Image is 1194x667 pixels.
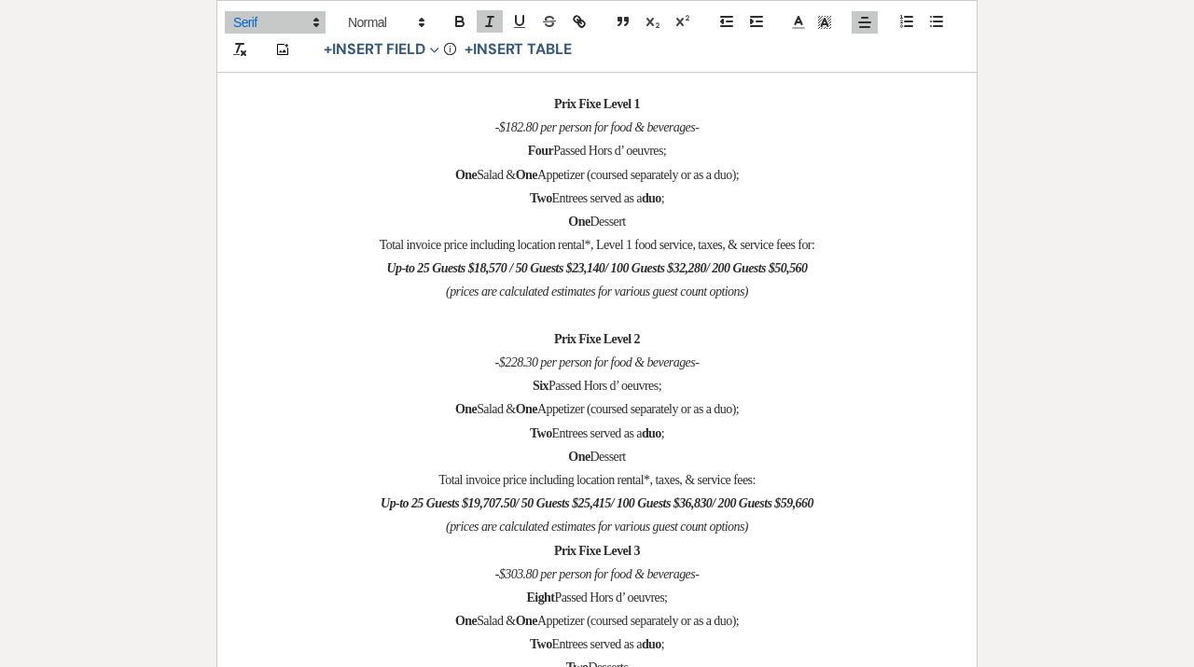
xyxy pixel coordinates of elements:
[446,520,748,534] em: (prices are calculated estimates for various guest count options)
[661,426,664,440] span: ;
[477,168,516,182] span: Salad &
[590,450,626,464] span: Dessert
[568,215,590,229] strong: One
[495,355,499,369] em: -
[590,215,626,229] span: Dessert
[455,402,477,416] strong: One
[554,97,640,111] strong: Prix Fixe Level 1
[446,285,748,299] em: (prices are calculated estimates for various guest count options)
[527,591,555,604] strong: Eight
[516,614,537,628] strong: One
[477,402,516,416] span: Salad &
[530,426,552,440] strong: Two
[516,402,537,416] strong: One
[530,191,552,205] strong: Two
[568,450,590,464] strong: One
[533,379,548,393] strong: Six
[340,11,431,34] span: Header Formats
[642,191,661,205] strong: duo
[530,637,552,651] strong: Two
[554,591,667,604] span: Passed Hors d’ oeuvres;
[516,168,537,182] strong: One
[499,567,699,581] em: $303.80 per person for food & beverages-
[552,637,642,651] span: Entrees served as a
[324,43,332,58] span: +
[465,43,473,58] span: +
[455,168,477,182] strong: One
[477,614,516,628] span: Salad &
[499,355,699,369] em: $228.30 per person for food & beverages-
[495,567,499,581] strong: -
[495,120,700,134] em: -$182.80 per person for food & beverages-
[458,39,578,62] button: +Insert Table
[642,426,661,440] strong: duo
[552,426,642,440] span: Entrees served as a
[455,614,477,628] strong: One
[548,379,661,393] span: Passed Hors d’ oeuvres;
[387,261,808,275] em: Up-to 25 Guests $18,570 / 50 Guests $23,140/ 100 Guests $32,280/ 200 Guests $50,560
[553,144,666,158] span: Passed Hors d’ oeuvres;
[852,11,878,34] span: Alignment
[380,238,815,252] span: Total invoice price including location rental*, Level 1 food service, taxes, & service fees for:
[642,637,661,651] strong: duo
[537,402,739,416] span: Appetizer (coursed separately or as a duo);
[661,637,664,651] span: ;
[381,496,813,510] em: Up-to 25 Guests $19,707.50/ 50 Guests $25,415/ 100 Guests $36,830/ 200 Guests $59,660
[317,39,446,62] button: Insert Field
[537,614,739,628] span: Appetizer (coursed separately or as a duo);
[552,191,642,205] span: Entrees served as a
[537,168,739,182] span: Appetizer (coursed separately or as a duo);
[661,191,664,205] span: ;
[785,11,812,34] span: Text Color
[812,11,838,34] span: Text Background Color
[554,332,640,346] strong: Prix Fixe Level 2
[438,473,756,487] span: Total invoice price including location rental*, taxes, & service fees:
[528,144,553,158] strong: Four
[554,544,640,558] strong: Prix Fixe Level 3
